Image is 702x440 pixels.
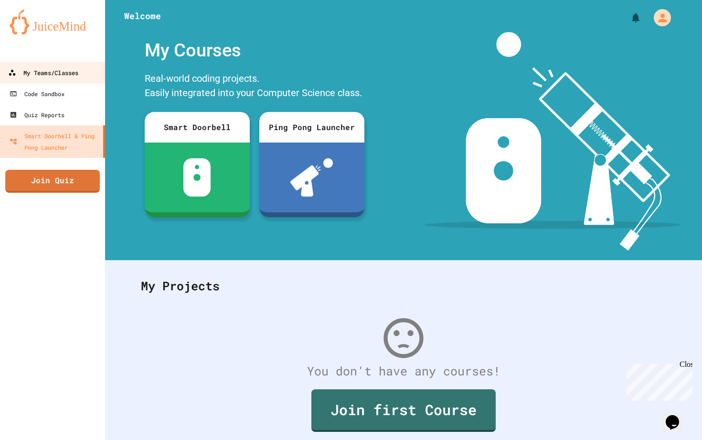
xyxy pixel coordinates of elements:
[140,32,369,69] div: My Courses
[131,362,676,380] div: You don't have any courses!
[140,69,369,105] div: Real-world coding projects. Easily integrated into your Computer Science class.
[290,158,333,197] img: ppl-with-ball.png
[623,360,692,401] iframe: chat widget
[10,10,96,34] img: logo-orange.svg
[131,267,676,305] div: My Projects
[10,130,99,153] div: Smart Doorbell & Ping Pong Launcher
[259,112,364,143] div: Ping Pong Launcher
[5,170,100,193] a: Join Quiz
[311,389,496,432] a: Join first Course
[10,109,64,121] div: Quiz Reports
[4,4,66,61] div: Chat with us now!Close
[612,10,644,26] div: My Notifications
[662,402,692,430] iframe: chat widget
[145,112,250,143] div: Smart Doorbell
[425,32,681,251] img: banner-image-my-projects.png
[183,158,211,197] img: sdb-white.svg
[10,88,64,99] div: Code Sandbox
[644,7,673,29] div: My Account
[8,67,78,79] div: My Teams/Classes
